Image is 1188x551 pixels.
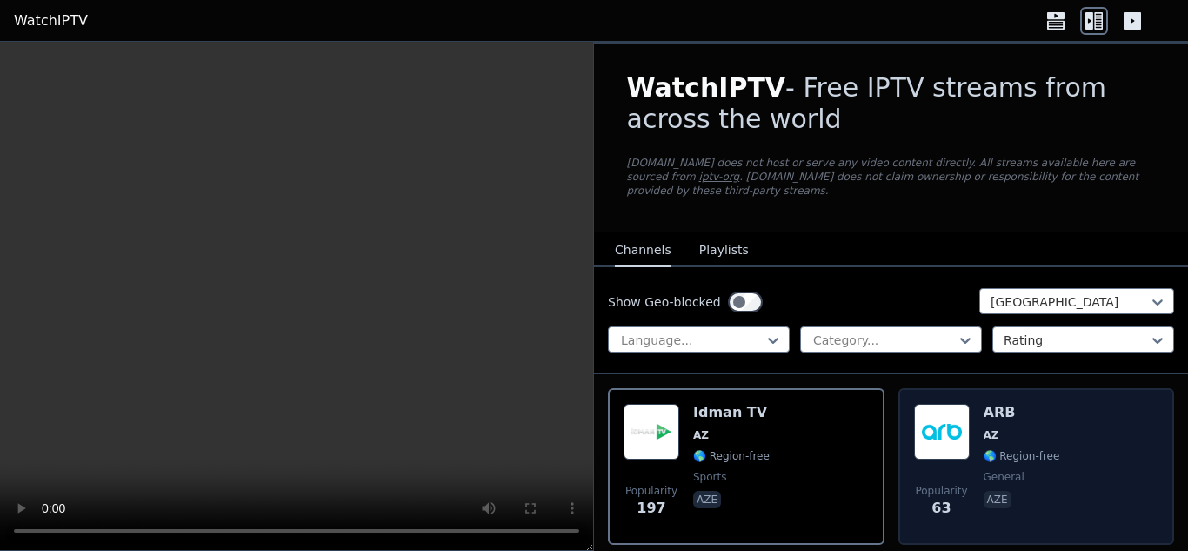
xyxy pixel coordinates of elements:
span: general [984,470,1024,484]
h6: ARB [984,404,1060,421]
p: [DOMAIN_NAME] does not host or serve any video content directly. All streams available here are s... [627,156,1156,198]
h6: Idman TV [693,404,770,421]
span: Popularity [625,484,677,498]
label: Show Geo-blocked [608,293,721,311]
span: WatchIPTV [627,72,786,103]
span: 63 [931,498,951,519]
span: 197 [637,498,665,519]
button: Playlists [699,234,749,267]
span: AZ [984,428,999,442]
img: Idman TV [624,404,679,460]
span: 🌎 Region-free [693,449,770,463]
img: ARB [914,404,970,460]
span: Popularity [915,484,967,498]
button: Channels [615,234,671,267]
p: aze [693,491,721,508]
span: 🌎 Region-free [984,449,1060,463]
span: AZ [693,428,709,442]
a: WatchIPTV [14,10,88,31]
p: aze [984,491,1011,508]
h1: - Free IPTV streams from across the world [627,72,1156,135]
a: iptv-org [699,171,740,183]
span: sports [693,470,726,484]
